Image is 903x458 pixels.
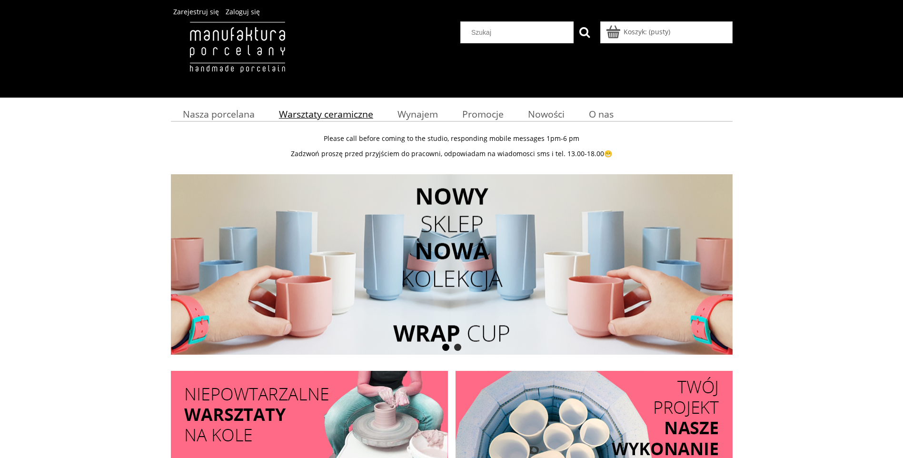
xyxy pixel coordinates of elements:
span: Warsztaty ceramiczne [279,108,373,120]
button: Szukaj [574,21,595,43]
a: Wynajem [385,105,450,123]
a: O nas [576,105,625,123]
input: Szukaj w sklepie [464,22,574,43]
a: Zarejestruj się [173,7,219,16]
span: Wynajem [397,108,438,120]
a: Produkty w koszyku 0. Przejdź do koszyka [607,27,670,36]
a: Nowości [516,105,576,123]
span: Nasza porcelana [183,108,255,120]
a: Promocje [450,105,516,123]
span: Nowości [528,108,565,120]
span: Koszyk: [624,27,647,36]
p: Please call before coming to the studio, responding mobile messages 1pm-6 pm [171,134,733,143]
span: O nas [589,108,614,120]
b: (pusty) [649,27,670,36]
p: Zadzwoń proszę przed przyjściem do pracowni, odpowiadam na wiadomosci sms i tel. 13.00-18.00😁 [171,149,733,158]
a: Warsztaty ceramiczne [267,105,385,123]
img: Manufaktura Porcelany [171,21,304,93]
span: Promocje [462,108,504,120]
a: Zaloguj się [226,7,260,16]
a: Nasza porcelana [171,105,267,123]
